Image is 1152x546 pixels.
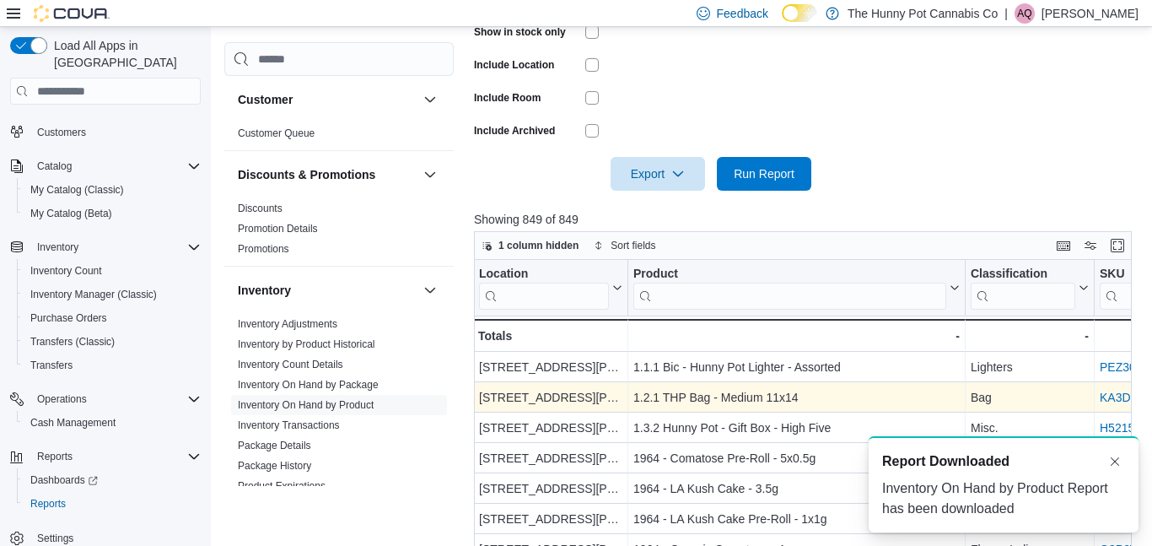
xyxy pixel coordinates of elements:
span: Catalog [30,156,201,176]
span: Purchase Orders [30,311,107,325]
div: Lighters [971,358,1089,378]
button: Keyboard shortcuts [1053,235,1074,256]
span: Settings [37,532,73,545]
span: Inventory Count [30,264,102,278]
span: Transfers (Classic) [24,332,201,352]
button: My Catalog (Classic) [17,178,207,202]
a: Customer Queue [238,127,315,139]
button: Purchase Orders [17,306,207,330]
div: Location [479,267,609,283]
label: Include Location [474,58,554,72]
div: 1.2.1 THP Bag - Medium 11x14 [633,388,960,408]
span: Report Downloaded [882,451,1009,472]
button: Enter fullscreen [1107,235,1128,256]
span: Dashboards [30,473,98,487]
span: Inventory Transactions [238,419,340,432]
a: Product Expirations [238,480,326,492]
a: Promotions [238,243,289,255]
span: Sort fields [611,239,655,252]
p: Showing 849 of 849 [474,211,1139,228]
a: Dashboards [17,468,207,492]
h3: Inventory [238,282,291,299]
div: Product [633,267,946,310]
div: Location [479,267,609,310]
span: Package Details [238,439,311,452]
span: Inventory [30,237,201,257]
button: Inventory [420,280,440,300]
span: My Catalog (Beta) [30,207,112,220]
span: Reports [37,450,73,463]
button: Operations [30,389,94,409]
div: [STREET_ADDRESS][PERSON_NAME] [479,449,622,469]
span: Inventory Count [24,261,201,281]
a: Reports [24,494,73,514]
div: Aleha Qureshi [1015,3,1035,24]
span: Inventory Manager (Classic) [24,284,201,305]
span: Customers [30,122,201,143]
a: Inventory On Hand by Package [238,379,379,391]
div: 1964 - Comatose Pre-Roll - 5x0.5g [633,449,960,469]
span: Inventory by Product Historical [238,338,375,351]
span: Promotions [238,242,289,256]
div: - [633,326,960,346]
span: My Catalog (Beta) [24,203,201,224]
span: My Catalog (Classic) [30,183,124,197]
a: Inventory Manager (Classic) [24,284,164,305]
button: Catalog [3,154,207,178]
div: 1964 - LA Kush Cake - 3.5g [633,479,960,500]
h3: Discounts & Promotions [238,166,375,183]
span: Inventory [37,241,78,254]
button: Export [611,157,705,191]
div: 1.3.2 Hunny Pot - Gift Box - High Five [633,419,960,439]
span: Transfers (Classic) [30,335,115,349]
span: Discounts [238,202,283,215]
p: The Hunny Pot Cannabis Co [848,3,998,24]
span: Customers [37,126,86,139]
h3: Customer [238,91,293,108]
label: Show in stock only [474,25,566,39]
a: Transfers (Classic) [24,332,121,352]
a: My Catalog (Beta) [24,203,119,224]
button: Customers [3,120,207,144]
div: [STREET_ADDRESS][PERSON_NAME] [479,358,622,378]
span: Inventory Adjustments [238,317,337,331]
button: Catalog [30,156,78,176]
button: Display options [1080,235,1101,256]
label: Include Room [474,91,541,105]
span: Operations [37,392,87,406]
button: Product [633,267,960,310]
div: Discounts & Promotions [224,198,454,266]
span: 1 column hidden [498,239,579,252]
div: [STREET_ADDRESS][PERSON_NAME] [479,388,622,408]
label: Include Archived [474,124,555,138]
span: Run Report [734,165,794,182]
span: Cash Management [24,413,201,433]
div: [STREET_ADDRESS][PERSON_NAME] [479,510,622,530]
span: Export [621,157,695,191]
button: Reports [3,445,207,468]
span: Purchase Orders [24,308,201,328]
a: Inventory Count Details [238,359,343,370]
a: Cash Management [24,413,122,433]
div: Product [633,267,946,283]
div: Misc. [971,419,1089,439]
button: Reports [30,446,79,467]
button: Sort fields [587,235,662,256]
span: My Catalog (Classic) [24,180,201,200]
span: Promotion Details [238,222,318,235]
span: Load All Apps in [GEOGRAPHIC_DATA] [47,37,201,71]
button: Inventory Manager (Classic) [17,283,207,306]
div: Customer [224,123,454,150]
button: Inventory [238,282,417,299]
button: Discounts & Promotions [238,166,417,183]
button: My Catalog (Beta) [17,202,207,225]
a: Inventory Transactions [238,419,340,431]
button: Classification [971,267,1089,310]
a: My Catalog (Classic) [24,180,131,200]
div: 1.1.1 Bic - Hunny Pot Lighter - Assorted [633,358,960,378]
span: Reports [24,494,201,514]
span: Dashboards [24,470,201,490]
a: Package Details [238,440,311,451]
div: 1964 - LA Kush Cake Pre-Roll - 1x1g [633,510,960,530]
div: [STREET_ADDRESS][PERSON_NAME] [479,419,622,439]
